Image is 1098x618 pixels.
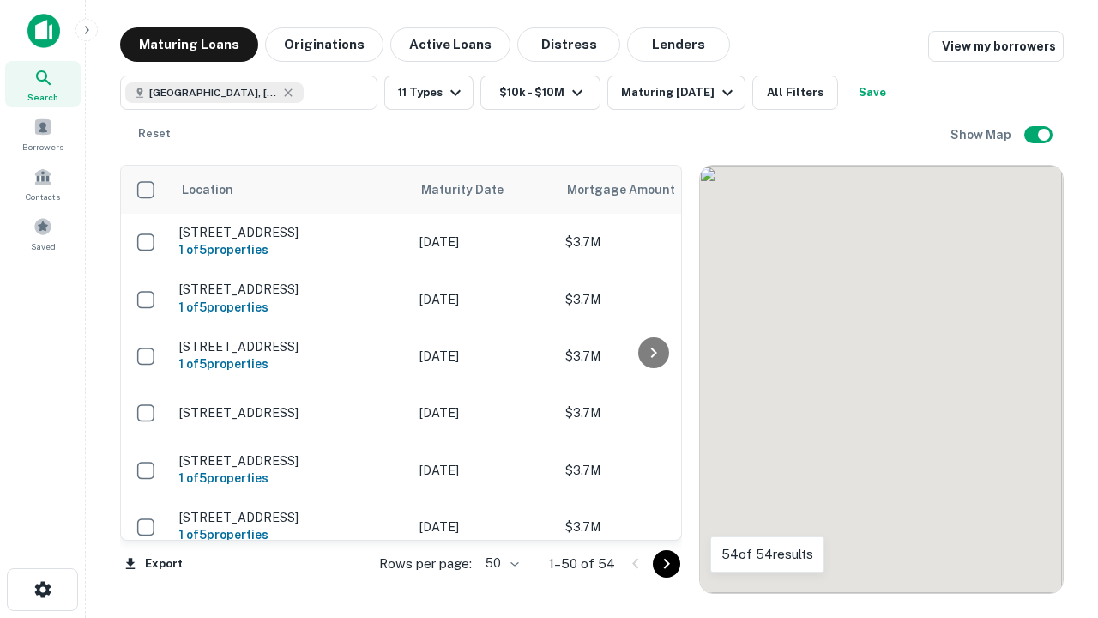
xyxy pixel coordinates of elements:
p: [DATE] [419,403,548,422]
button: Distress [517,27,620,62]
span: Contacts [26,190,60,203]
p: $3.7M [565,461,737,480]
button: Reset [127,117,182,151]
th: Maturity Date [411,166,557,214]
span: [GEOGRAPHIC_DATA], [GEOGRAPHIC_DATA] [149,85,278,100]
p: $3.7M [565,347,737,366]
h6: 1 of 5 properties [179,469,402,488]
h6: 1 of 5 properties [179,298,402,317]
iframe: Chat Widget [1012,426,1098,508]
button: Go to next page [653,550,680,578]
span: Mortgage Amount [567,179,697,200]
p: [DATE] [419,347,548,366]
span: Location [181,179,233,200]
button: Save your search to get updates of matches that match your search criteria. [845,76,900,110]
p: [DATE] [419,461,548,480]
p: $3.7M [565,233,737,251]
div: Maturing [DATE] [621,82,738,103]
div: 50 [479,551,522,576]
button: Export [120,551,187,577]
a: Saved [5,210,81,257]
p: [STREET_ADDRESS] [179,339,402,354]
h6: 1 of 5 properties [179,354,402,373]
button: Lenders [627,27,730,62]
h6: 1 of 5 properties [179,525,402,544]
p: 54 of 54 results [721,544,813,565]
a: View my borrowers [928,31,1064,62]
span: Saved [31,239,56,253]
span: Maturity Date [421,179,526,200]
button: 11 Types [384,76,474,110]
h6: Show Map [950,125,1014,144]
p: [STREET_ADDRESS] [179,225,402,240]
p: [STREET_ADDRESS] [179,405,402,421]
img: capitalize-icon.png [27,14,60,48]
p: $3.7M [565,403,737,422]
span: Search [27,90,58,104]
p: Rows per page: [379,554,472,574]
p: $3.7M [565,290,737,309]
p: [STREET_ADDRESS] [179,282,402,297]
p: $3.7M [565,518,737,536]
button: $10k - $10M [480,76,600,110]
p: [DATE] [419,518,548,536]
span: Borrowers [22,140,63,154]
th: Mortgage Amount [557,166,745,214]
p: [STREET_ADDRESS] [179,453,402,469]
a: Borrowers [5,111,81,157]
div: 0 0 [700,166,1063,593]
button: Maturing Loans [120,27,258,62]
a: Contacts [5,161,81,207]
p: 1–50 of 54 [549,554,615,574]
a: Search [5,61,81,107]
h6: 1 of 5 properties [179,240,402,259]
button: Originations [265,27,383,62]
p: [DATE] [419,233,548,251]
th: Location [171,166,411,214]
button: Active Loans [390,27,510,62]
button: Maturing [DATE] [607,76,745,110]
p: [STREET_ADDRESS] [179,510,402,525]
p: [DATE] [419,290,548,309]
button: All Filters [752,76,838,110]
